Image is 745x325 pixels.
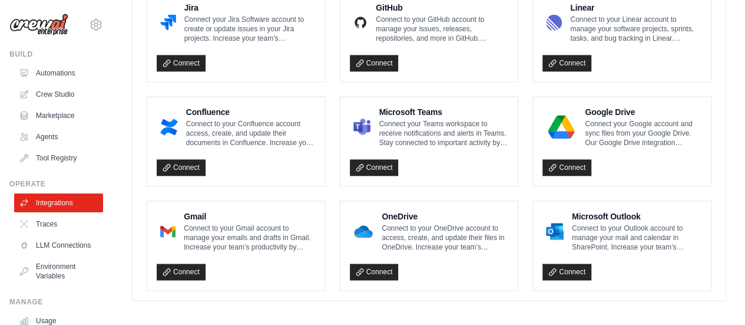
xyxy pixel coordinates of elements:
img: Confluence Logo [160,115,178,139]
a: Tool Registry [14,149,103,168]
img: Microsoft Teams Logo [353,115,371,139]
p: Connect your Google account and sync files from your Google Drive. Our Google Drive integration e... [585,119,701,147]
h4: Linear [570,2,701,14]
a: Connect [157,55,206,71]
a: Marketplace [14,106,103,125]
div: Build [9,50,103,59]
h4: Microsoft Teams [379,106,508,118]
a: LLM Connections [14,236,103,255]
a: Connect [350,55,399,71]
p: Connect to your Confluence account access, create, and update their documents in Confluence. Incr... [186,119,316,147]
img: GitHub Logo [353,11,367,34]
img: Logo [9,14,68,36]
h4: Confluence [186,106,316,118]
p: Connect to your Gmail account to manage your emails and drafts in Gmail. Increase your team’s pro... [184,224,316,252]
p: Connect to your GitHub account to manage your issues, releases, repositories, and more in GitHub.... [376,15,508,43]
h4: Gmail [184,211,316,222]
p: Connect your Jira Software account to create or update issues in your Jira projects. Increase you... [184,15,316,43]
a: Connect [157,159,206,176]
p: Connect to your Outlook account to manage your mail and calendar in SharePoint. Increase your tea... [572,224,701,252]
div: Manage [9,297,103,307]
img: Jira Logo [160,11,176,34]
a: Traces [14,215,103,234]
h4: OneDrive [382,211,508,222]
h4: Jira [184,2,316,14]
a: Connect [350,264,399,280]
p: Connect your Teams workspace to receive notifications and alerts in Teams. Stay connected to impo... [379,119,508,147]
p: Connect to your OneDrive account to access, create, and update their files in OneDrive. Increase ... [382,224,508,252]
a: Connect [542,55,591,71]
h4: GitHub [376,2,508,14]
a: Agents [14,127,103,146]
a: Crew Studio [14,85,103,104]
p: Connect to your Linear account to manage your software projects, sprints, tasks, and bug tracking... [570,15,701,43]
img: Google Drive Logo [546,115,577,139]
h4: Google Drive [585,106,701,118]
h4: Microsoft Outlook [572,211,701,222]
a: Connect [350,159,399,176]
img: Linear Logo [546,11,562,34]
img: Gmail Logo [160,219,176,243]
a: Connect [542,159,591,176]
img: Microsoft Outlook Logo [546,219,564,243]
a: Connect [542,264,591,280]
a: Environment Variables [14,257,103,285]
a: Connect [157,264,206,280]
a: Integrations [14,193,103,212]
img: OneDrive Logo [353,219,374,243]
div: Operate [9,179,103,189]
a: Automations [14,64,103,83]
